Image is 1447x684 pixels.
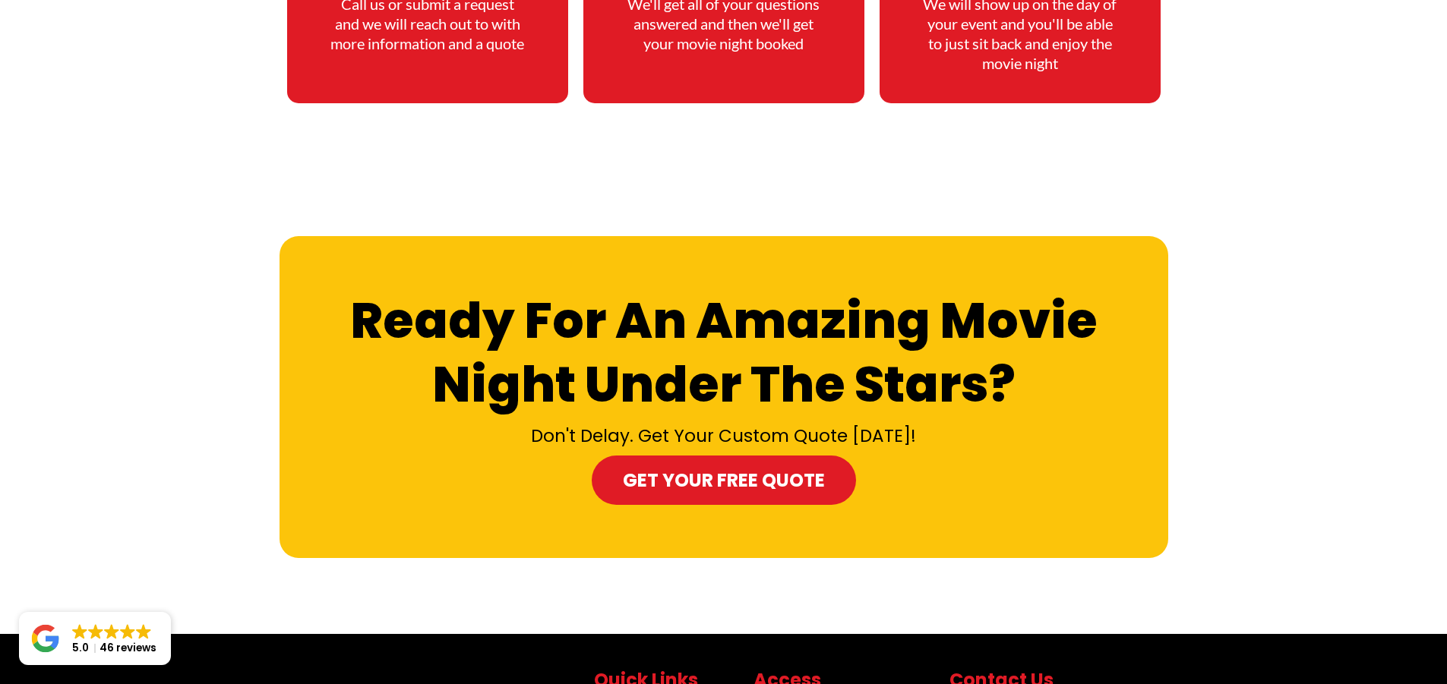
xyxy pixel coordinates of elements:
[283,425,1164,448] h2: Don't Delay. Get Your Custom Quote [DATE]!
[592,455,856,505] a: Get your Free Quote
[291,33,564,53] p: more information and a quote
[587,33,861,53] p: your movie night booked
[587,14,861,33] p: answered and then we'll get
[883,14,1157,33] p: your event and you'll be able
[883,33,1157,53] p: to just sit back and enjoy the
[19,612,171,665] a: Close GoogleGoogleGoogleGoogleGoogle 5.046 reviews
[291,14,564,33] p: and we will reach out to with
[883,53,1157,73] p: movie night
[283,289,1164,418] h1: Ready For An Amazing Movie Night Under The Stars?
[623,467,825,493] span: Get your Free Quote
